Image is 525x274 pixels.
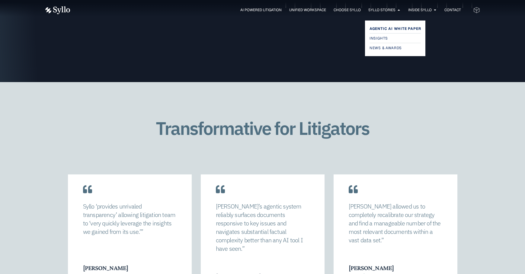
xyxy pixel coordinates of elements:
[370,44,402,52] span: News & Awards
[289,7,326,13] a: Unified Workspace
[216,202,309,253] p: [PERSON_NAME]’s agentic system reliably surfaces documents responsive to key issues and navigates...
[349,202,442,244] p: [PERSON_NAME] allowed us to completely recalibrate our strategy and find a manageable number of t...
[368,7,395,13] a: Syllo Stories
[135,118,390,138] h1: Transformative for Litigators
[349,264,442,272] h3: [PERSON_NAME]
[82,7,461,13] nav: Menu
[83,202,177,236] p: Syllo ‘provides unrivaled transparency’ allowing litigation team to ‘very quickly leverage the in...
[408,7,432,13] a: Inside Syllo
[370,35,421,42] a: Insights
[82,7,461,13] div: Menu Toggle
[240,7,282,13] a: AI Powered Litigation
[370,35,388,42] span: Insights
[45,6,70,14] img: Vector
[334,7,361,13] a: Choose Syllo
[83,264,176,272] h3: [PERSON_NAME]
[370,25,421,32] a: Agentic AI White Paper
[444,7,461,13] a: Contact
[370,44,421,52] a: News & Awards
